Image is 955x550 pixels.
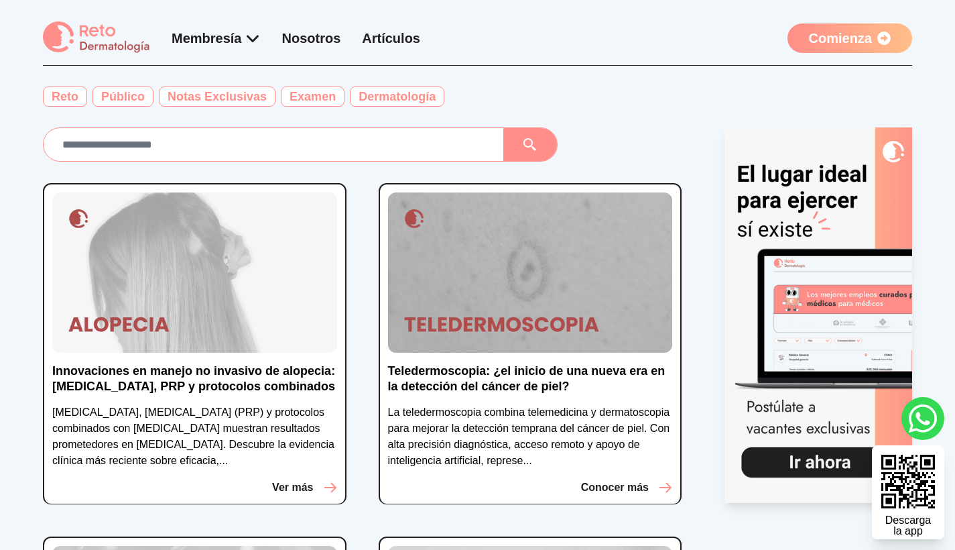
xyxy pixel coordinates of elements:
p: Innovaciones en manejo no invasivo de alopecia: [MEDICAL_DATA], PRP y protocolos combinados [52,364,337,394]
a: Público [92,87,153,106]
p: Conocer más [581,480,649,496]
span: Dermatología [350,87,444,107]
a: Examen [281,87,344,106]
a: Reto [43,87,87,106]
span: Público [92,87,153,107]
a: Dermatología [350,87,444,106]
p: Ver más [272,480,313,496]
img: logo Reto dermatología [43,21,150,54]
span: Examen [281,87,344,107]
p: [MEDICAL_DATA], [MEDICAL_DATA] (PRP) y protocolos combinados con [MEDICAL_DATA] muestran resultad... [52,404,337,469]
button: Ver más [272,480,336,496]
p: Ads [724,503,912,519]
a: whatsapp button [901,397,944,440]
span: Reto [43,87,87,107]
span: Notas Exclusivas [159,87,275,107]
img: Innovaciones en manejo no invasivo de alopecia: microneedling, PRP y protocolos combinados [52,192,337,353]
a: Nosotros [282,31,341,46]
a: Notas Exclusivas [159,87,275,106]
div: Membresía [172,29,261,48]
p: La teledermoscopia combina telemedicina y dermatoscopia para mejorar la detección temprana del cá... [388,404,673,469]
a: Comienza [787,23,912,53]
a: Artículos [362,31,420,46]
div: Descarga la app [885,515,931,537]
img: Ad - web | blog | side | reto dermatologia bolsa de empleo | 2025-08-28 | 1 [724,127,912,503]
button: Conocer más [581,480,672,496]
p: Teledermoscopia: ¿el inicio de una nueva era en la detección del cáncer de piel? [388,364,673,394]
img: Teledermoscopia: ¿el inicio de una nueva era en la detección del cáncer de piel? [388,192,673,353]
a: Innovaciones en manejo no invasivo de alopecia: [MEDICAL_DATA], PRP y protocolos combinados [52,364,337,404]
a: Teledermoscopia: ¿el inicio de una nueva era en la detección del cáncer de piel? [388,364,673,404]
